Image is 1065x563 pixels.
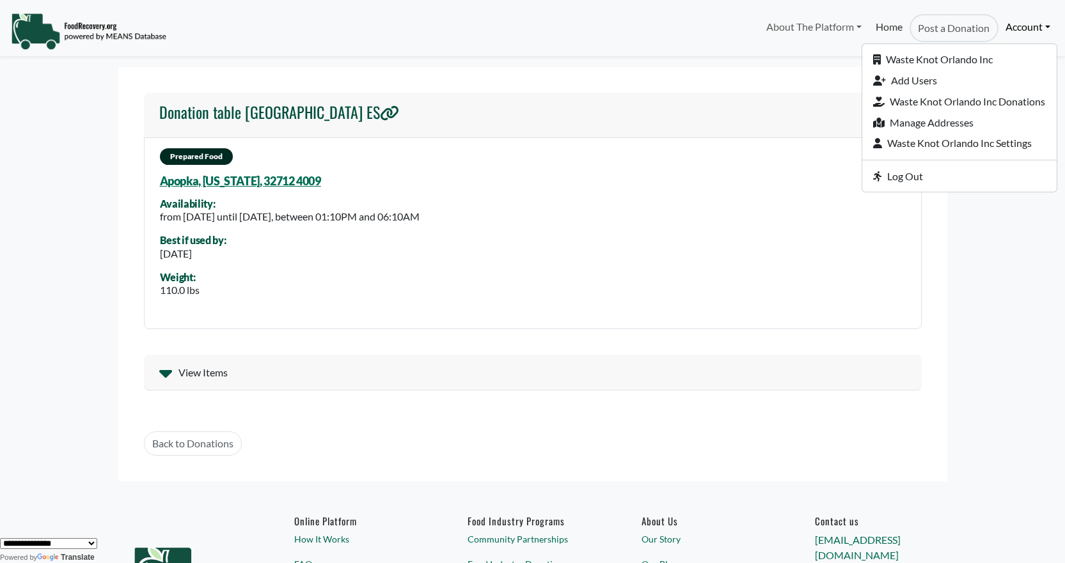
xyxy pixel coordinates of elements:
[862,166,1057,187] a: Log Out
[159,103,399,121] h4: Donation table [GEOGRAPHIC_DATA] ES
[862,91,1057,112] a: Waste Knot Orlando Inc Donations
[11,12,166,50] img: NavigationLogo_FoodRecovery-91c16205cd0af1ed486a0f1a7774a6544ea792ac00100771e7dd3ec7c0e58e41.png
[862,112,1057,133] a: Manage Addresses
[468,532,597,546] a: Community Partnerships
[178,365,228,380] span: View Items
[37,553,95,562] a: Translate
[869,14,910,42] a: Home
[862,133,1057,154] a: Waste Knot Orlando Inc Settings
[862,70,1057,91] a: Add Users
[815,515,944,527] h6: Contact us
[160,235,226,246] div: Best if used by:
[160,209,420,224] div: from [DATE] until [DATE], between 01:10PM and 06:10AM
[642,532,771,546] a: Our Story
[37,553,61,562] img: Google Translate
[294,515,423,527] h6: Online Platform
[910,14,998,42] a: Post a Donation
[160,282,200,298] div: 110.0 lbs
[160,148,233,165] span: Prepared Food
[160,246,226,261] div: [DATE]
[294,532,423,546] a: How It Works
[159,103,399,127] a: Donation table [GEOGRAPHIC_DATA] ES
[144,431,242,456] a: Back to Donations
[160,272,200,283] div: Weight:
[862,49,1057,70] a: Waste Knot Orlando Inc
[815,534,901,561] a: [EMAIL_ADDRESS][DOMAIN_NAME]
[998,14,1057,40] a: Account
[642,515,771,527] a: About Us
[160,174,321,188] a: Apopka, [US_STATE], 32712 4009
[468,515,597,527] h6: Food Industry Programs
[160,198,420,210] div: Availability:
[759,14,868,40] a: About The Platform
